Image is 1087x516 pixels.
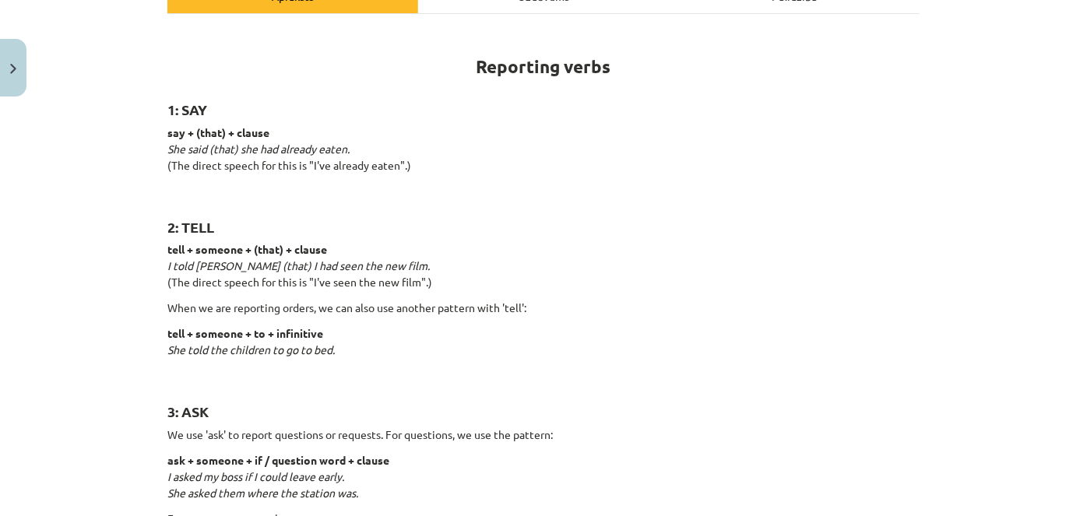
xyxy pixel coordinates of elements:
[167,469,344,483] em: I asked my boss if I could leave early.
[167,218,214,236] strong: 2: TELL
[167,125,269,139] strong: say + (that) + clause
[167,241,920,290] p: (The direct speech for this is "I've seen the new film".)
[167,426,920,443] p: We use 'ask' to report questions or requests. For questions, we use the pattern:
[167,100,207,118] strong: 1: SAY
[167,258,430,272] em: I told [PERSON_NAME] (that) I had seen the new film.
[167,402,209,420] strong: 3: ASK
[167,125,920,190] p: (The direct speech for this is "I've already eaten".)
[167,242,327,256] strong: tell + someone + (that) + clause
[167,486,358,500] em: She asked them where the station was.
[167,326,323,340] strong: tell + someone + to + infinitive
[10,64,16,74] img: icon-close-lesson-0947bae3869378f0d4975bcd49f059093ad1ed9edebbc8119c70593378902aed.svg
[167,453,389,467] strong: ask + someone + if / question word + clause
[167,342,335,356] em: She told the children to go to bed.
[167,142,350,156] em: She said (that) she had already eaten.
[167,300,920,316] p: When we are reporting orders, we can also use another pattern with 'tell':
[477,55,611,78] strong: Reporting verbs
